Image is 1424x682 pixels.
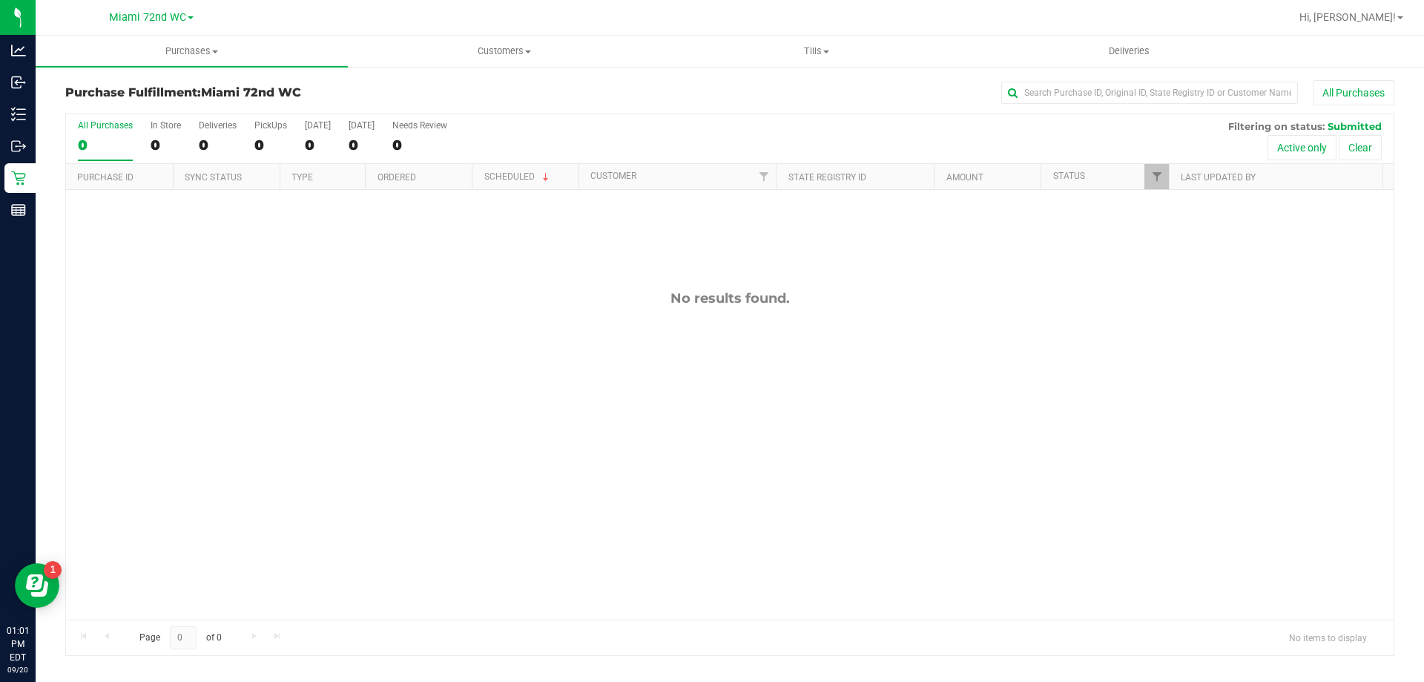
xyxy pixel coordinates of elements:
[392,120,447,131] div: Needs Review
[305,137,331,154] div: 0
[7,664,29,675] p: 09/20
[1228,120,1325,132] span: Filtering on status:
[1299,11,1396,23] span: Hi, [PERSON_NAME]!
[185,172,242,183] a: Sync Status
[11,43,26,58] inline-svg: Analytics
[1089,45,1170,58] span: Deliveries
[590,171,636,181] a: Customer
[349,120,375,131] div: [DATE]
[1144,164,1169,189] a: Filter
[1339,135,1382,160] button: Clear
[127,626,234,649] span: Page of 0
[78,120,133,131] div: All Purchases
[11,107,26,122] inline-svg: Inventory
[36,45,348,58] span: Purchases
[751,164,776,189] a: Filter
[305,120,331,131] div: [DATE]
[151,120,181,131] div: In Store
[11,171,26,186] inline-svg: Retail
[1313,80,1394,105] button: All Purchases
[291,172,313,183] a: Type
[11,75,26,90] inline-svg: Inbound
[15,563,59,608] iframe: Resource center
[44,561,62,579] iframe: Resource center unread badge
[349,137,375,154] div: 0
[151,137,181,154] div: 0
[392,137,447,154] div: 0
[973,36,1285,67] a: Deliveries
[199,120,237,131] div: Deliveries
[199,137,237,154] div: 0
[254,137,287,154] div: 0
[1001,82,1298,104] input: Search Purchase ID, Original ID, State Registry ID or Customer Name...
[348,36,660,67] a: Customers
[378,172,416,183] a: Ordered
[484,171,552,182] a: Scheduled
[1268,135,1336,160] button: Active only
[109,11,186,24] span: Miami 72nd WC
[349,45,659,58] span: Customers
[7,624,29,664] p: 01:01 PM EDT
[254,120,287,131] div: PickUps
[788,172,866,183] a: State Registry ID
[201,85,301,99] span: Miami 72nd WC
[946,172,983,183] a: Amount
[1328,120,1382,132] span: Submitted
[77,172,133,183] a: Purchase ID
[1053,171,1085,181] a: Status
[78,137,133,154] div: 0
[65,86,508,99] h3: Purchase Fulfillment:
[66,290,1394,306] div: No results found.
[1277,626,1379,649] span: No items to display
[1181,172,1256,183] a: Last Updated By
[11,139,26,154] inline-svg: Outbound
[36,36,348,67] a: Purchases
[661,45,972,58] span: Tills
[660,36,972,67] a: Tills
[11,203,26,217] inline-svg: Reports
